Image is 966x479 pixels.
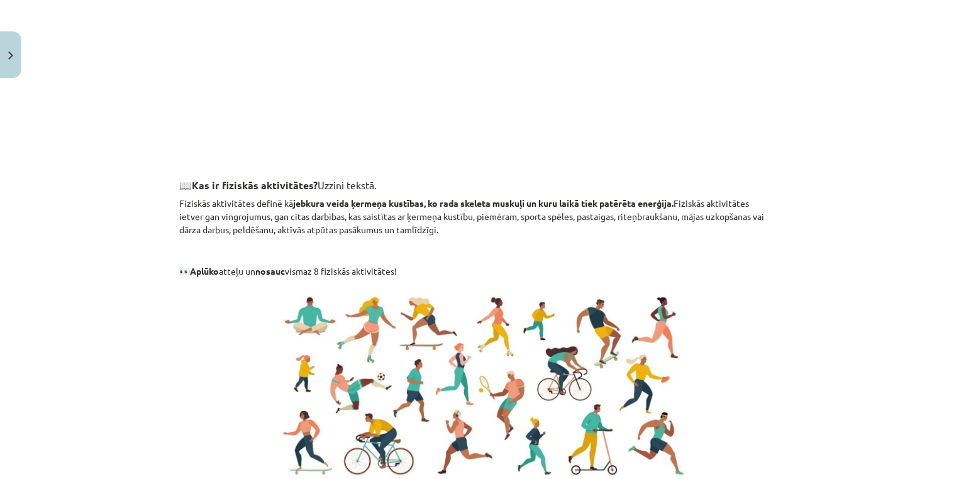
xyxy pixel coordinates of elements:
b: 👀 [179,265,190,277]
p: Fiziskās aktivitātes definē kā Fiziskās aktivitātes ietver gan vingrojumus, gan citas darbības, k... [179,197,787,236]
strong: nosauc [255,265,285,277]
h3: 📖 Uzzini tekstā. [179,170,787,193]
img: icon-close-lesson-0947bae3869378f0d4975bcd49f059093ad1ed9edebbc8119c70593378902aed.svg [8,52,13,60]
strong: Aplūko [190,265,219,277]
strong: jebkura veida ķermeņa kustības, ko rada skeleta muskuļi un kuru laikā tiek patērēta enerģija. [293,197,674,209]
p: atteļu un vismaz 8 fiziskās aktivitātes! [179,265,787,278]
strong: Kas ir fiziskās aktivitātes? [192,179,318,192]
